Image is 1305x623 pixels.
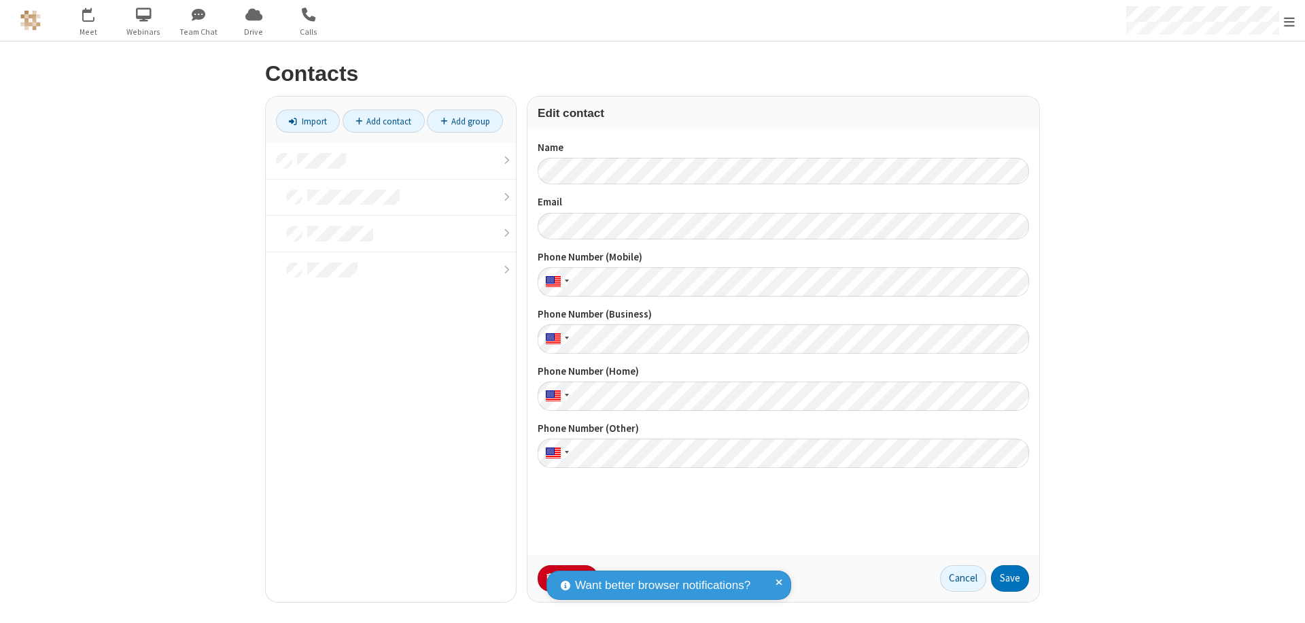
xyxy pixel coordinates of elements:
[991,565,1029,592] button: Save
[276,110,340,133] a: Import
[538,324,573,354] div: United States: + 1
[20,10,41,31] img: QA Selenium DO NOT DELETE OR CHANGE
[538,421,1029,437] label: Phone Number (Other)
[538,195,1029,210] label: Email
[575,577,750,594] span: Want better browser notifications?
[538,107,1029,120] h3: Edit contact
[63,26,114,38] span: Meet
[173,26,224,38] span: Team Chat
[538,382,573,411] div: United States: + 1
[538,140,1029,156] label: Name
[92,7,101,18] div: 1
[538,267,573,297] div: United States: + 1
[427,110,503,133] a: Add group
[283,26,334,38] span: Calls
[538,565,598,592] button: Delete
[538,250,1029,265] label: Phone Number (Mobile)
[940,565,986,592] button: Cancel
[538,439,573,468] div: United States: + 1
[265,62,1040,86] h2: Contacts
[538,307,1029,322] label: Phone Number (Business)
[1271,588,1295,613] iframe: Chat
[343,110,425,133] a: Add contact
[228,26,279,38] span: Drive
[118,26,169,38] span: Webinars
[538,364,1029,380] label: Phone Number (Home)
